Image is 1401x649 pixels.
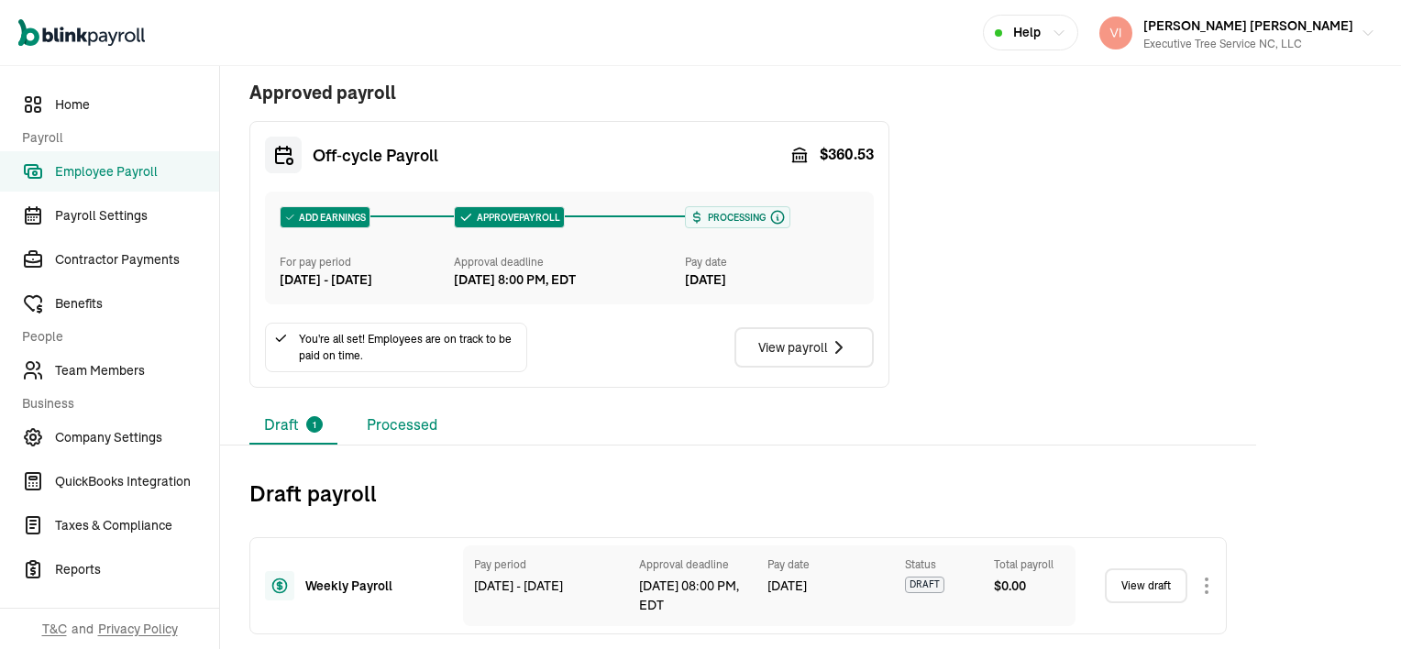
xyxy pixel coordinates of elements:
div: Pay date [767,556,887,573]
span: T&C [42,620,67,638]
span: Company Settings [55,428,219,447]
button: [PERSON_NAME] [PERSON_NAME]Executive Tree Service NC, LLC [1092,10,1383,56]
span: Privacy Policy [98,620,178,638]
div: [DATE] 8:00 PM, EDT [454,270,576,290]
h2: Draft payroll [249,478,1227,508]
button: View payroll [734,327,874,368]
span: Help [1013,23,1041,42]
div: [DATE] 08:00 PM, EDT [639,577,749,615]
span: Payroll Settings [55,206,219,225]
span: Employee Payroll [55,162,219,181]
div: Status [905,556,976,573]
span: Off‑cycle Payroll [313,143,438,168]
span: You're all set! Employees are on track to be paid on time. [299,331,519,364]
div: [DATE] - [DATE] [280,270,454,290]
a: View draft [1105,568,1187,603]
span: APPROVE PAYROLL [473,211,560,225]
span: Taxes & Compliance [55,516,219,535]
div: Approval deadline [639,556,749,573]
span: $ 0.00 [994,577,1026,596]
div: Total payroll [994,556,1065,573]
span: People [22,327,208,346]
iframe: Chat Widget [1309,561,1401,649]
div: Pay date [685,254,859,270]
h1: Approved payroll [249,79,889,106]
span: DRAFT [905,577,944,593]
span: Business [22,394,208,413]
div: Approval deadline [454,254,678,270]
div: [DATE] - [DATE] [474,577,621,596]
span: 1 [313,418,316,432]
div: Weekly Payroll [305,577,434,596]
nav: Global [18,6,145,60]
span: Reports [55,560,219,579]
span: Payroll [22,128,208,148]
span: [PERSON_NAME] [PERSON_NAME] [1143,17,1353,34]
div: Pay period [474,556,621,573]
div: [DATE] [685,270,859,290]
span: Contractor Payments [55,250,219,269]
button: Help [983,15,1078,50]
div: View payroll [758,336,850,358]
div: [DATE] [767,577,887,596]
div: ADD EARNINGS [281,207,370,227]
div: Executive Tree Service NC, LLC [1143,36,1353,52]
span: Benefits [55,294,219,313]
li: Draft [249,406,337,445]
span: Team Members [55,361,219,380]
span: $ 360.53 [820,144,874,166]
span: Home [55,95,219,115]
li: Processed [352,406,452,445]
div: For pay period [280,254,454,270]
span: Processing [704,211,766,225]
span: QuickBooks Integration [55,472,219,491]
